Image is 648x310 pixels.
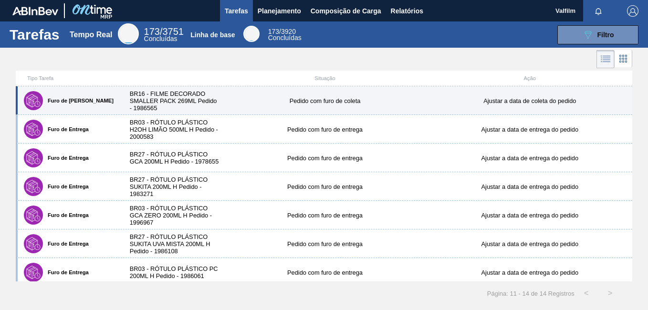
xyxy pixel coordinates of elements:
[118,23,139,44] div: Real Time
[597,31,614,39] span: Filtro
[222,212,427,219] div: Pedido com furo de entrega
[70,31,113,39] div: Tempo Real
[268,34,302,41] span: Concluídas
[120,265,223,279] div: BR03 - RÓTULO PLÁSTICO PC 200ML H Pedido - 1986061
[583,4,614,18] button: Notificações
[311,5,381,17] span: Composição de Carga
[222,240,427,248] div: Pedido com furo de entrega
[120,176,223,197] div: BR27 - RÓTULO PLÁSTICO SUKITA 200ML H Pedido - 1983271
[428,240,632,248] div: Ajustar a data de entrega do pedido
[268,28,296,35] span: /
[268,28,279,35] span: 173
[428,75,632,81] div: Ação
[428,97,632,104] div: Ajustar a data de coleta do pedido
[43,212,89,218] label: Furo de Entrega
[222,183,427,190] div: Pedido com furo de entrega
[428,155,632,162] div: Ajustar a data de entrega do pedido
[120,151,223,165] div: BR27 - RÓTULO PLÁSTICO GCA 200ML H Pedido - 1978655
[43,241,89,247] label: Furo de Entrega
[144,26,184,37] span: /
[120,90,223,112] div: BR16 - FILME DECORADO SMALLER PACK 269ML Pedido - 1986565
[243,26,260,42] div: Base Line
[18,75,120,81] div: Tipo Tarefa
[222,155,427,162] div: Pedido com furo de entrega
[222,126,427,133] div: Pedido com furo de entrega
[598,281,622,305] button: >
[12,7,58,15] img: TNhmsLtSVTkK8tSr43FrP2fwEKptu5GPRR3wAAAABJRU5ErkJggg==
[120,233,223,255] div: BR27 - RÓTULO PLÁSTICO SUKITA UVA MISTA 200ML H Pedido - 1986108
[222,269,427,276] div: Pedido com furo de entrega
[144,35,178,42] span: Concluídas
[43,126,89,132] label: Furo de Entrega
[222,97,427,104] div: Pedido com furo de coleta
[557,25,638,44] button: Filtro
[428,212,632,219] div: Ajustar a data de entrega do pedido
[428,269,632,276] div: Ajustar a data de entrega do pedido
[43,269,89,275] label: Furo de Entrega
[162,26,184,37] font: 3751
[627,5,638,17] img: Logout
[144,26,160,37] span: 173
[513,290,575,297] span: 1 - 14 de 14 Registros
[281,28,296,35] font: 3920
[225,5,248,17] span: Tarefas
[428,183,632,190] div: Ajustar a data de entrega do pedido
[575,281,598,305] button: <
[487,290,513,297] span: Página: 1
[428,126,632,133] div: Ajustar a data de entrega do pedido
[222,75,427,81] div: Situação
[258,5,301,17] span: Planejamento
[120,205,223,226] div: BR03 - RÓTULO PLÁSTICO GCA ZERO 200ML H Pedido - 1996967
[268,29,302,41] div: Base Line
[43,184,89,189] label: Furo de Entrega
[43,98,114,103] label: Furo de [PERSON_NAME]
[615,50,632,68] div: Visão em Cards
[190,31,235,39] div: Linha de base
[120,119,223,140] div: BR03 - RÓTULO PLÁSTICO H2OH LIMÃO 500ML H Pedido - 2000583
[43,155,89,161] label: Furo de Entrega
[144,28,184,42] div: Real Time
[596,50,615,68] div: Visão em Lista
[391,5,423,17] span: Relatórios
[10,29,60,40] h1: Tarefas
